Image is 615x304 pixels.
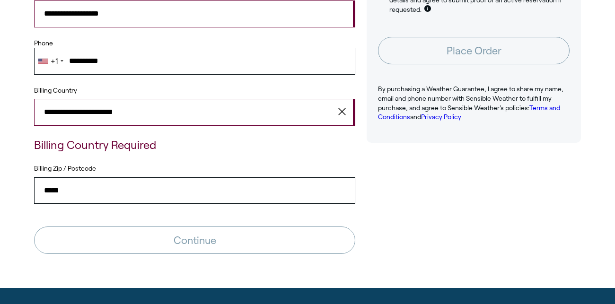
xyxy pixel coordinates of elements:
[34,226,355,254] button: Continue
[367,158,581,224] iframe: Customer reviews powered by Trustpilot
[35,48,66,74] div: Telephone country code
[378,37,570,64] button: Place Order
[421,113,461,121] a: Privacy Policy
[34,39,355,48] label: Phone
[34,137,355,153] p: Billing Country Required
[335,99,355,125] button: clear value
[34,86,77,96] label: Billing Country
[34,164,355,174] label: Billing Zip / Postcode
[378,85,570,122] p: By purchasing a Weather Guarantee, I agree to share my name, email and phone number with Sensible...
[51,57,58,65] div: +1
